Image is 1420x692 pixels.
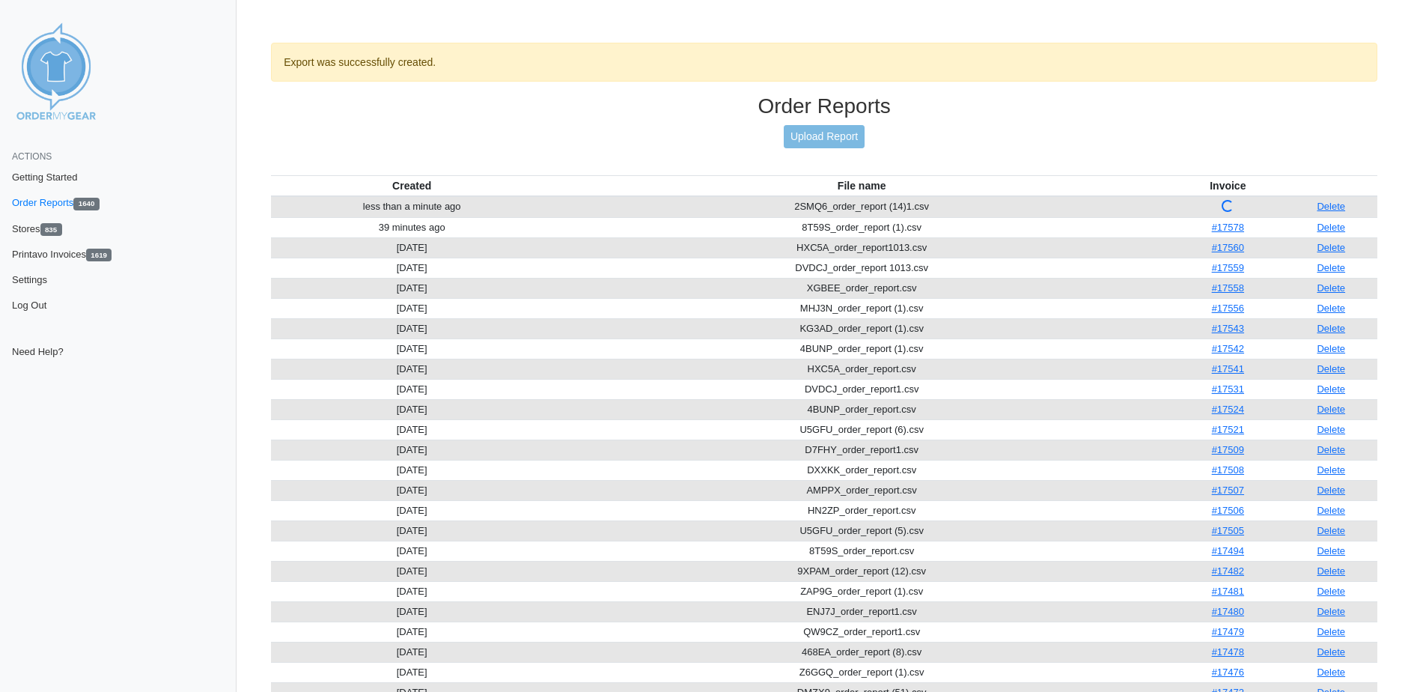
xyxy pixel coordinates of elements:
[1212,586,1244,597] a: #17481
[1317,424,1345,435] a: Delete
[271,520,552,541] td: [DATE]
[1317,626,1345,637] a: Delete
[1212,262,1244,273] a: #17559
[271,175,552,196] th: Created
[1317,343,1345,354] a: Delete
[1212,565,1244,577] a: #17482
[1317,444,1345,455] a: Delete
[1317,262,1345,273] a: Delete
[552,581,1171,601] td: ZAP9G_order_report (1).csv
[1317,303,1345,314] a: Delete
[1317,586,1345,597] a: Delete
[1317,404,1345,415] a: Delete
[1317,525,1345,536] a: Delete
[1317,565,1345,577] a: Delete
[86,249,112,261] span: 1619
[1212,404,1244,415] a: #17524
[1212,303,1244,314] a: #17556
[552,561,1171,581] td: 9XPAM_order_report (12).csv
[271,541,552,561] td: [DATE]
[552,278,1171,298] td: XGBEE_order_report.csv
[1317,667,1345,678] a: Delete
[784,125,865,148] a: Upload Report
[1317,505,1345,516] a: Delete
[552,500,1171,520] td: HN2ZP_order_report.csv
[1317,485,1345,496] a: Delete
[552,622,1171,642] td: QW9CZ_order_report1.csv
[552,258,1171,278] td: DVDCJ_order_report 1013.csv
[1212,343,1244,354] a: #17542
[271,622,552,642] td: [DATE]
[552,298,1171,318] td: MHJ3N_order_report (1).csv
[271,601,552,622] td: [DATE]
[271,258,552,278] td: [DATE]
[1212,424,1244,435] a: #17521
[271,359,552,379] td: [DATE]
[271,196,552,218] td: less than a minute ago
[1212,363,1244,374] a: #17541
[1212,525,1244,536] a: #17505
[1317,242,1345,253] a: Delete
[1212,282,1244,294] a: #17558
[1212,626,1244,637] a: #17479
[552,196,1171,218] td: 2SMQ6_order_report (14)1.csv
[1317,323,1345,334] a: Delete
[1212,222,1244,233] a: #17578
[271,217,552,237] td: 39 minutes ago
[1212,606,1244,617] a: #17480
[1212,383,1244,395] a: #17531
[271,642,552,662] td: [DATE]
[1212,505,1244,516] a: #17506
[1171,175,1285,196] th: Invoice
[271,379,552,399] td: [DATE]
[271,581,552,601] td: [DATE]
[1317,222,1345,233] a: Delete
[1317,282,1345,294] a: Delete
[271,237,552,258] td: [DATE]
[1317,646,1345,658] a: Delete
[1212,545,1244,556] a: #17494
[1317,383,1345,395] a: Delete
[1317,545,1345,556] a: Delete
[552,662,1171,682] td: Z6GGQ_order_report (1).csv
[271,399,552,419] td: [DATE]
[552,359,1171,379] td: HXC5A_order_report.csv
[271,298,552,318] td: [DATE]
[271,419,552,440] td: [DATE]
[1212,242,1244,253] a: #17560
[271,662,552,682] td: [DATE]
[552,642,1171,662] td: 468EA_order_report (8).csv
[1317,464,1345,476] a: Delete
[1212,485,1244,496] a: #17507
[552,480,1171,500] td: AMPPX_order_report.csv
[271,43,1377,82] div: Export was successfully created.
[1212,646,1244,658] a: #17478
[552,237,1171,258] td: HXC5A_order_report1013.csv
[552,175,1171,196] th: File name
[271,561,552,581] td: [DATE]
[552,460,1171,480] td: DXXKK_order_report.csv
[1212,444,1244,455] a: #17509
[271,500,552,520] td: [DATE]
[12,151,52,162] span: Actions
[552,217,1171,237] td: 8T59S_order_report (1).csv
[1212,464,1244,476] a: #17508
[73,198,99,210] span: 1640
[1212,667,1244,678] a: #17476
[552,601,1171,622] td: ENJ7J_order_report1.csv
[552,541,1171,561] td: 8T59S_order_report.csv
[552,399,1171,419] td: 4BUNP_order_report.csv
[552,419,1171,440] td: U5GFU_order_report (6).csv
[552,379,1171,399] td: DVDCJ_order_report1.csv
[552,440,1171,460] td: D7FHY_order_report1.csv
[271,278,552,298] td: [DATE]
[271,440,552,460] td: [DATE]
[552,520,1171,541] td: U5GFU_order_report (5).csv
[1212,323,1244,334] a: #17543
[40,223,62,236] span: 835
[271,480,552,500] td: [DATE]
[271,460,552,480] td: [DATE]
[1317,201,1345,212] a: Delete
[271,318,552,339] td: [DATE]
[1317,606,1345,617] a: Delete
